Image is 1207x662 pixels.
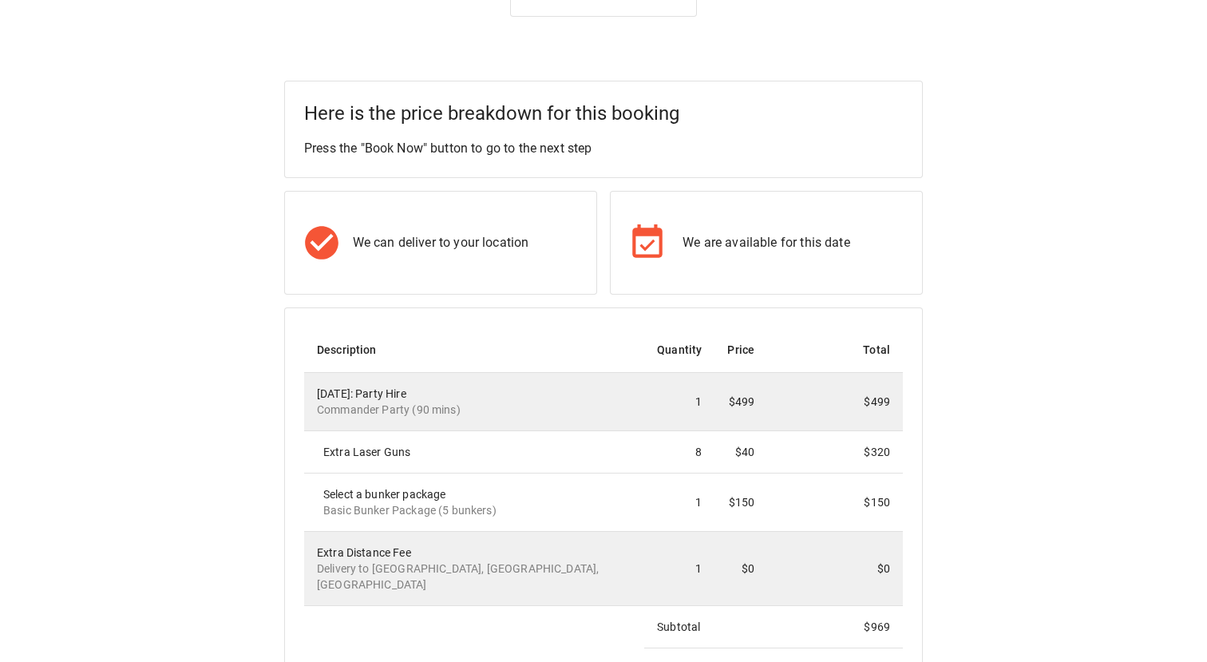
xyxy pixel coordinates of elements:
h5: Here is the price breakdown for this booking [304,101,903,126]
p: Commander Party (90 mins) [317,402,631,418]
th: Total [767,327,903,373]
div: [DATE]: Party Hire [317,386,631,418]
td: $0 [767,531,903,605]
p: We can deliver to your location [353,233,529,252]
td: 8 [644,430,714,473]
td: Subtotal [644,606,767,648]
div: Extra Distance Fee [317,545,631,593]
td: $0 [714,531,767,605]
td: $320 [767,430,903,473]
p: Press the "Book Now" button to go to the next step [304,139,903,158]
div: Select a bunker package [323,486,631,518]
td: $499 [767,372,903,430]
th: Quantity [644,327,714,373]
td: 1 [644,372,714,430]
p: We are available for this date [683,233,850,252]
td: $150 [714,473,767,531]
td: $499 [714,372,767,430]
p: Basic Bunker Package (5 bunkers) [323,502,631,518]
th: Description [304,327,644,373]
div: Extra Laser Guns [323,444,631,460]
p: Delivery to [GEOGRAPHIC_DATA], [GEOGRAPHIC_DATA], [GEOGRAPHIC_DATA] [317,561,631,593]
th: Price [714,327,767,373]
td: $40 [714,430,767,473]
td: $150 [767,473,903,531]
td: 1 [644,473,714,531]
td: $ 969 [767,606,903,648]
td: 1 [644,531,714,605]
